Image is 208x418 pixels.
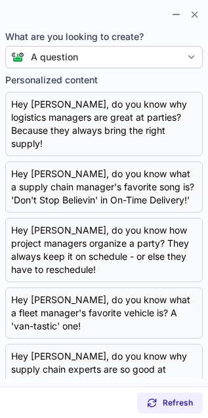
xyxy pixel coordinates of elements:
[11,350,197,402] div: Hey [PERSON_NAME], do you know why supply chain experts are so good at planning? Because they alw...
[163,398,193,408] span: Refresh
[5,73,203,87] label: Personalized content
[11,224,197,276] div: Hey [PERSON_NAME], do you know how project managers organize a party? They always keep it on sche...
[6,52,24,62] img: Connie from ContactOut
[137,392,203,413] button: Refresh
[11,293,197,333] div: Hey [PERSON_NAME], do you know what a fleet manager's favorite vehicle is? A 'van-tastic' one!
[11,167,197,207] div: Hey [PERSON_NAME], do you know what a supply chain manager's favorite song is? 'Don't Stop Believ...
[11,98,197,150] div: Hey [PERSON_NAME], do you know why logistics managers are great at parties? Because they always b...
[31,51,78,64] div: A question
[5,30,203,43] span: What are you looking to create?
